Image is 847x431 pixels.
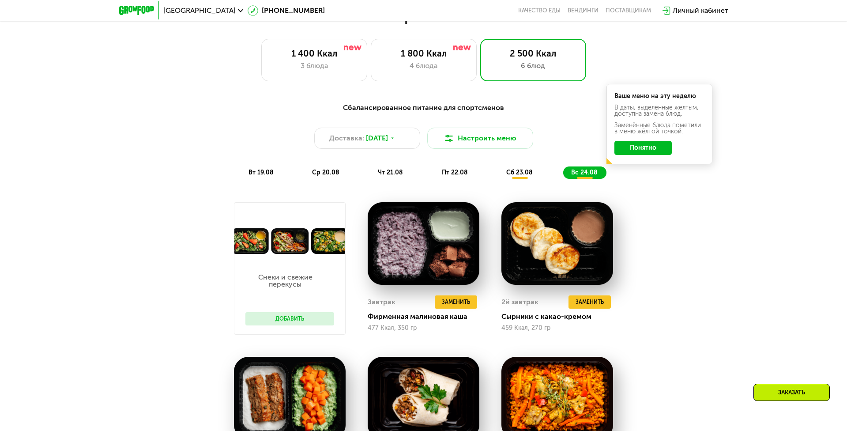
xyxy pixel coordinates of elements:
[368,325,479,332] div: 477 Ккал, 350 гр
[312,169,339,176] span: ср 20.08
[248,169,274,176] span: вт 19.08
[501,312,620,321] div: Сырники с какао-кремом
[366,133,388,144] span: [DATE]
[380,48,467,59] div: 1 800 Ккал
[568,7,599,14] a: Вендинги
[571,169,598,176] span: вс 24.08
[380,60,467,71] div: 4 блюда
[568,295,611,309] button: Заменить
[614,93,704,99] div: Ваше меню на эту неделю
[248,5,325,16] a: [PHONE_NUMBER]
[245,312,334,325] button: Добавить
[501,325,613,332] div: 459 Ккал, 270 гр
[506,169,533,176] span: сб 23.08
[489,60,577,71] div: 6 блюд
[614,105,704,117] div: В даты, выделенные желтым, доступна замена блюд.
[442,298,470,306] span: Заменить
[753,384,830,401] div: Заказать
[427,128,533,149] button: Настроить меню
[245,274,325,288] p: Снеки и свежие перекусы
[606,7,651,14] div: поставщикам
[614,122,704,135] div: Заменённые блюда пометили в меню жёлтой точкой.
[442,169,468,176] span: пт 22.08
[271,48,358,59] div: 1 400 Ккал
[163,7,236,14] span: [GEOGRAPHIC_DATA]
[368,295,395,309] div: Завтрак
[162,102,685,113] div: Сбалансированное питание для спортсменов
[489,48,577,59] div: 2 500 Ккал
[576,298,604,306] span: Заменить
[518,7,561,14] a: Качество еды
[329,133,364,144] span: Доставка:
[501,295,538,309] div: 2й завтрак
[271,60,358,71] div: 3 блюда
[614,141,672,155] button: Понятно
[378,169,403,176] span: чт 21.08
[673,5,728,16] div: Личный кабинет
[368,312,486,321] div: Фирменная малиновая каша
[435,295,477,309] button: Заменить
